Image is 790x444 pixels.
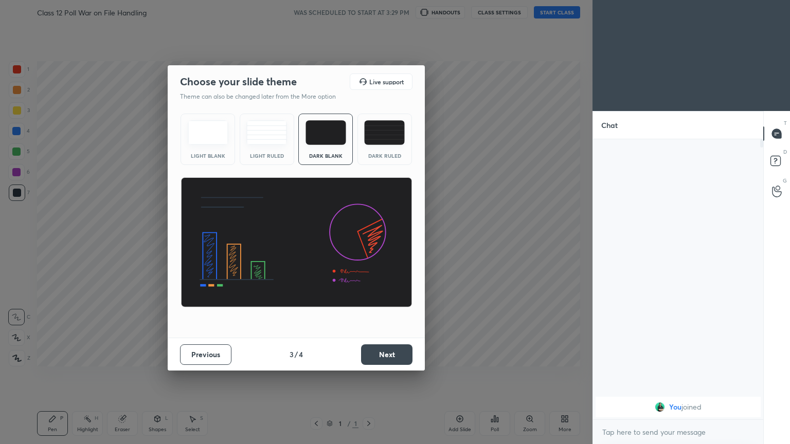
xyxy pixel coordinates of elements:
h5: Live support [369,79,404,85]
img: lightRuledTheme.5fabf969.svg [246,120,287,145]
span: joined [681,403,702,411]
h4: / [295,349,298,360]
div: Dark Ruled [364,153,405,158]
button: Previous [180,344,231,365]
p: Theme can also be changed later from the More option [180,92,347,101]
h4: 3 [290,349,294,360]
img: darkRuledTheme.de295e13.svg [364,120,405,145]
img: 7b2265ad5ca347229539244e8c80ba08.jpg [655,402,665,412]
div: Dark Blank [305,153,346,158]
p: Chat [593,112,626,139]
div: grid [593,395,763,419]
p: G [783,177,787,184]
div: Light Ruled [246,153,288,158]
p: D [783,148,787,156]
img: lightTheme.e5ed3b09.svg [188,120,228,145]
div: Light Blank [187,153,228,158]
img: darkTheme.f0cc69e5.svg [306,120,346,145]
h2: Choose your slide theme [180,75,297,88]
h4: 4 [299,349,303,360]
button: Next [361,344,412,365]
img: darkThemeBanner.d06ce4a2.svg [181,177,412,308]
span: You [669,403,681,411]
p: T [784,119,787,127]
